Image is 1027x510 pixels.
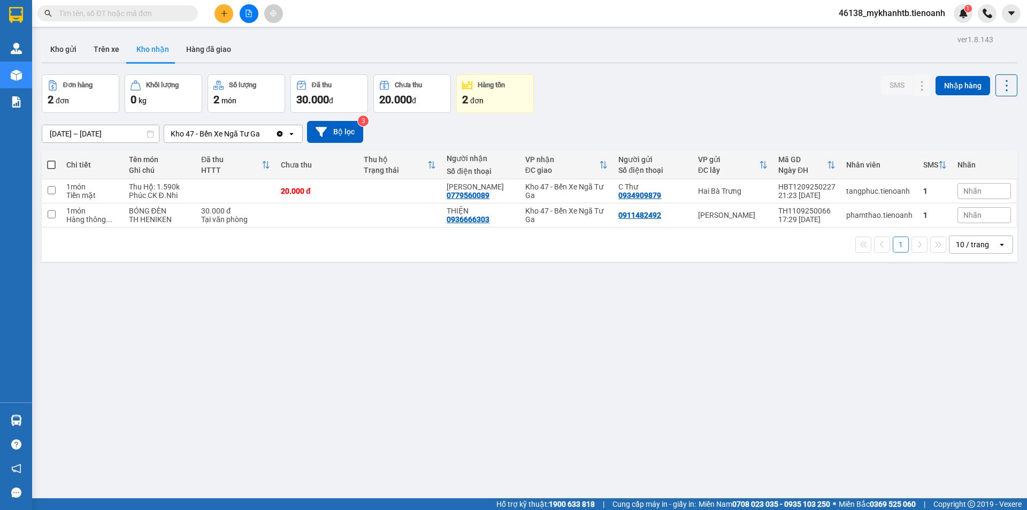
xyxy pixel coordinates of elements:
div: Mã GD [778,155,827,164]
div: tangphuc.tienoanh [846,187,913,195]
span: file-add [245,10,252,17]
button: Chưa thu20.000đ [373,74,451,113]
div: C Linh [447,182,515,191]
sup: 1 [964,5,972,12]
div: HTTT [201,166,262,174]
img: phone-icon [983,9,992,18]
button: Nhập hàng [936,76,990,95]
div: 10 / trang [956,239,989,250]
div: 1 [923,187,947,195]
div: Kho 47 - Bến Xe Ngã Tư Ga [171,128,260,139]
span: Nhãn [963,211,982,219]
div: Người gửi [618,155,687,164]
span: message [11,488,21,498]
div: Đã thu [312,81,332,89]
button: aim [264,4,283,23]
span: đơn [56,96,69,105]
button: Hàng đã giao [178,36,240,62]
input: Tìm tên, số ĐT hoặc mã đơn [59,7,185,19]
img: solution-icon [11,96,22,108]
div: Ghi chú [129,166,191,174]
strong: 0708 023 035 - 0935 103 250 [732,500,830,508]
svg: open [998,240,1006,249]
div: Chưa thu [395,81,422,89]
span: | [603,498,604,510]
button: plus [214,4,233,23]
span: plus [220,10,228,17]
th: Toggle SortBy [693,151,773,179]
div: ĐC giao [525,166,599,174]
sup: 3 [358,116,369,126]
button: caret-down [1002,4,1021,23]
svg: Clear value [275,130,284,138]
span: copyright [968,500,975,508]
div: 20.000 đ [281,187,353,195]
div: VP nhận [525,155,599,164]
div: [PERSON_NAME] [698,211,768,219]
span: đơn [470,96,484,105]
div: 17:29 [DATE] [778,215,836,224]
div: phamthao.tienoanh [846,211,913,219]
img: logo-vxr [9,7,23,23]
div: Trạng thái [364,166,427,174]
div: 1 món [66,207,118,215]
div: ver 1.8.143 [957,34,993,45]
span: 46138_mykhanhtb.tienoanh [830,6,954,20]
span: đ [412,96,416,105]
button: Khối lượng0kg [125,74,202,113]
span: 2 [48,93,53,106]
th: Toggle SortBy [918,151,952,179]
img: icon-new-feature [959,9,968,18]
img: warehouse-icon [11,415,22,426]
div: Số lượng [229,81,256,89]
div: Chi tiết [66,161,118,169]
div: Khối lượng [146,81,179,89]
th: Toggle SortBy [773,151,841,179]
button: Kho nhận [128,36,178,62]
div: 0911482492 [618,211,661,219]
div: Người nhận [447,154,515,163]
div: TH HENIKEN [129,215,191,224]
div: Tại văn phòng [201,215,270,224]
div: Phúc CK Đ.Nhi [129,191,191,200]
button: Trên xe [85,36,128,62]
div: Hai Bà Trưng [698,187,768,195]
div: 0936666303 [447,215,489,224]
strong: 1900 633 818 [549,500,595,508]
div: 0934909879 [618,191,661,200]
div: 0779560089 [447,191,489,200]
span: question-circle [11,439,21,450]
div: Đã thu [201,155,262,164]
input: Selected Kho 47 - Bến Xe Ngã Tư Ga. [261,128,262,139]
div: 1 món [66,182,118,191]
div: Hàng thông thường [66,215,118,224]
div: Chưa thu [281,161,353,169]
svg: open [287,130,296,138]
div: Hàng tồn [478,81,505,89]
span: Miền Bắc [839,498,916,510]
th: Toggle SortBy [520,151,613,179]
div: C Thư [618,182,687,191]
span: aim [270,10,277,17]
div: Số điện thoại [618,166,687,174]
span: 2 [213,93,219,106]
div: Đơn hàng [63,81,93,89]
button: SMS [881,75,913,95]
div: VP gửi [698,155,759,164]
button: file-add [240,4,258,23]
span: 1 [966,5,970,12]
span: kg [139,96,147,105]
button: Số lượng2món [208,74,285,113]
div: Thu Hộ: 1.590k [129,182,191,191]
span: món [221,96,236,105]
div: 1 [923,211,947,219]
div: BÓNG ĐÈN [129,207,191,215]
img: warehouse-icon [11,43,22,54]
div: Tiền mặt [66,191,118,200]
span: 0 [131,93,136,106]
div: Tên món [129,155,191,164]
span: 2 [462,93,468,106]
div: Số điện thoại [447,167,515,176]
th: Toggle SortBy [196,151,275,179]
button: Đã thu30.000đ [290,74,368,113]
